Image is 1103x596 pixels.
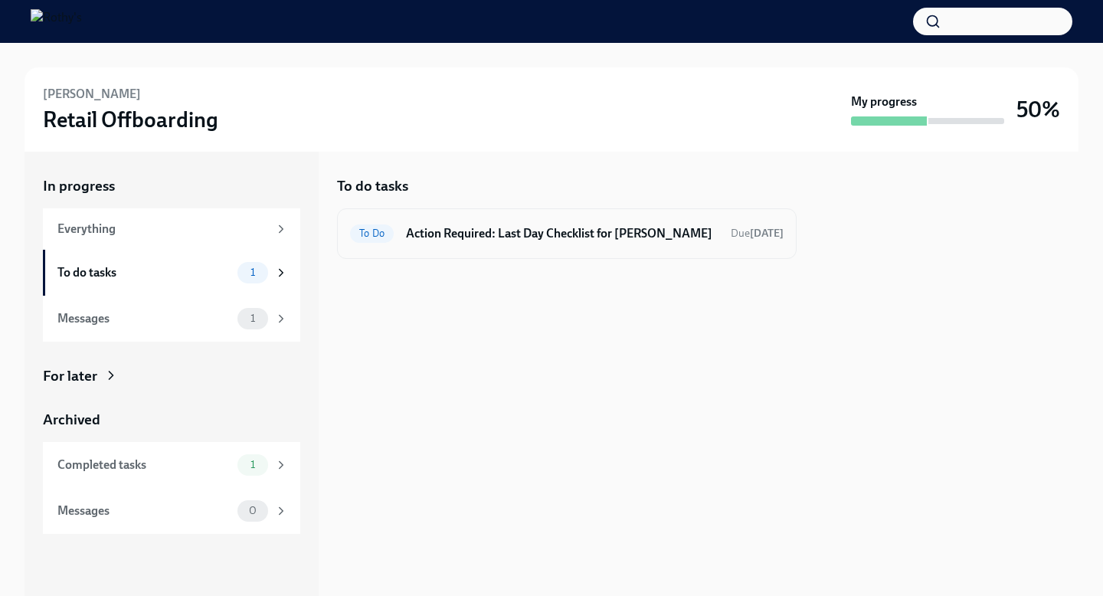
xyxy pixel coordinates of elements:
img: Rothy's [31,9,82,34]
span: August 15th, 2025 12:00 [731,226,784,241]
h3: 50% [1016,96,1060,123]
div: For later [43,366,97,386]
a: Completed tasks1 [43,442,300,488]
span: 0 [240,505,266,516]
div: Messages [57,503,231,519]
span: Due [731,227,784,240]
span: 1 [241,313,264,324]
strong: My progress [851,93,917,110]
div: Completed tasks [57,457,231,473]
a: In progress [43,176,300,196]
a: Archived [43,410,300,430]
h3: Retail Offboarding [43,106,218,133]
div: Messages [57,310,231,327]
a: To DoAction Required: Last Day Checklist for [PERSON_NAME]Due[DATE] [350,221,784,246]
div: Everything [57,221,268,237]
a: Messages1 [43,296,300,342]
span: 1 [241,459,264,470]
h5: To do tasks [337,176,408,196]
a: To do tasks1 [43,250,300,296]
div: To do tasks [57,264,231,281]
a: Messages0 [43,488,300,534]
a: Everything [43,208,300,250]
h6: [PERSON_NAME] [43,86,141,103]
span: To Do [350,228,394,239]
span: 1 [241,267,264,278]
a: For later [43,366,300,386]
h6: Action Required: Last Day Checklist for [PERSON_NAME] [406,225,718,242]
strong: [DATE] [750,227,784,240]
